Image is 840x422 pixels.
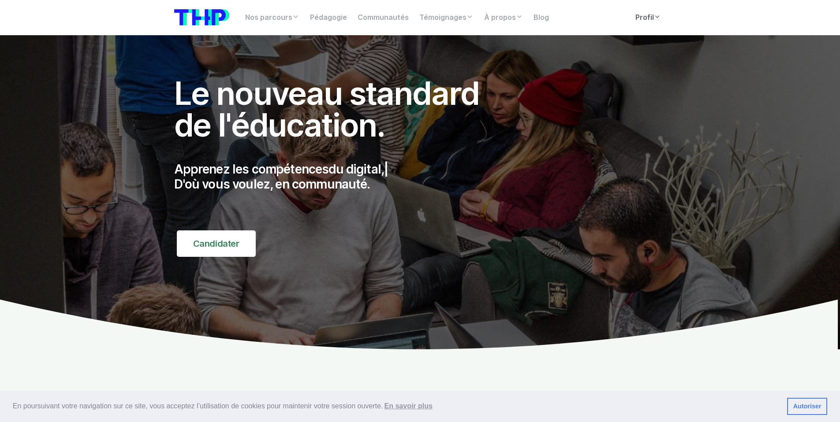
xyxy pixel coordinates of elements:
a: Profil [630,9,666,26]
p: Apprenez les compétences D'où vous voulez, en communauté. [174,162,499,192]
a: Candidater [177,230,256,257]
a: À propos [479,9,528,26]
a: learn more about cookies [383,400,434,413]
a: Témoignages [414,9,479,26]
a: dismiss cookie message [787,398,827,415]
a: Blog [528,9,554,26]
h1: Le nouveau standard de l'éducation. [174,78,499,141]
img: logo [174,9,229,26]
a: Communautés [352,9,414,26]
span: du digital, [329,162,384,177]
a: Nos parcours [240,9,305,26]
a: Pédagogie [305,9,352,26]
span: | [384,162,388,177]
span: En poursuivant votre navigation sur ce site, vous acceptez l’utilisation de cookies pour mainteni... [13,400,780,413]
